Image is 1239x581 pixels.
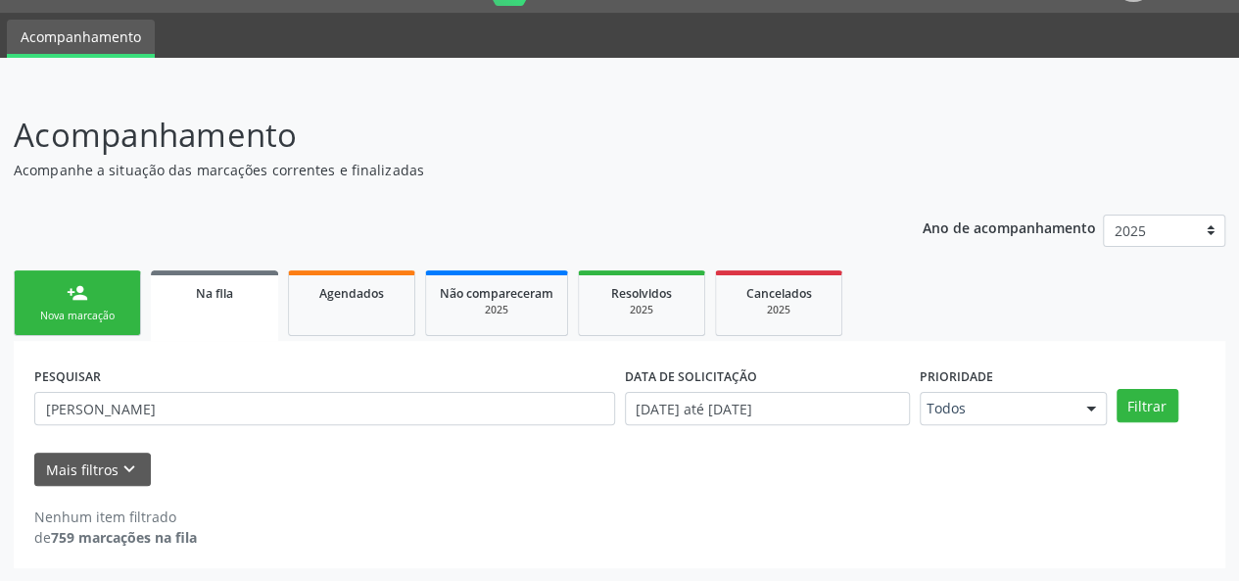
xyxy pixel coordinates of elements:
a: Acompanhamento [7,20,155,58]
p: Acompanhe a situação das marcações correntes e finalizadas [14,160,862,180]
span: Todos [927,399,1067,418]
label: Prioridade [920,362,993,392]
input: Selecione um intervalo [625,392,910,425]
strong: 759 marcações na fila [51,528,197,547]
div: person_add [67,282,88,304]
span: Na fila [196,285,233,302]
span: Resolvidos [611,285,672,302]
span: Cancelados [746,285,812,302]
div: Nova marcação [28,309,126,323]
div: 2025 [440,303,553,317]
p: Acompanhamento [14,111,862,160]
div: 2025 [730,303,828,317]
label: DATA DE SOLICITAÇÃO [625,362,757,392]
button: Mais filtroskeyboard_arrow_down [34,453,151,487]
span: Não compareceram [440,285,553,302]
span: Agendados [319,285,384,302]
p: Ano de acompanhamento [923,215,1096,239]
div: 2025 [593,303,691,317]
input: Nome, CNS [34,392,615,425]
div: de [34,527,197,548]
i: keyboard_arrow_down [119,459,140,480]
label: PESQUISAR [34,362,101,392]
button: Filtrar [1117,389,1178,422]
div: Nenhum item filtrado [34,507,197,527]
